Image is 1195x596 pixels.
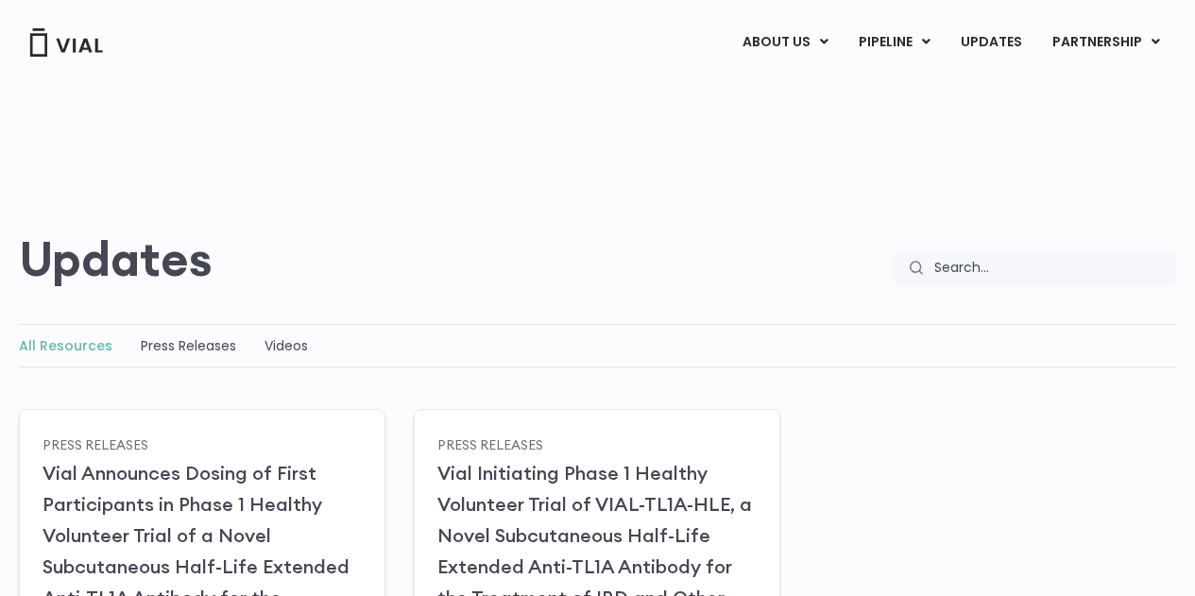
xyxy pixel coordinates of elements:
[946,26,1036,59] a: UPDATES
[141,336,236,355] a: Press Releases
[19,231,213,286] h2: Updates
[1037,26,1175,59] a: PARTNERSHIPMenu Toggle
[844,26,945,59] a: PIPELINEMenu Toggle
[19,336,112,355] a: All Resources
[265,336,308,355] a: Videos
[727,26,843,59] a: ABOUT USMenu Toggle
[437,435,543,452] a: Press Releases
[922,250,1176,286] input: Search...
[43,435,148,452] a: Press Releases
[28,28,104,57] img: Vial Logo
